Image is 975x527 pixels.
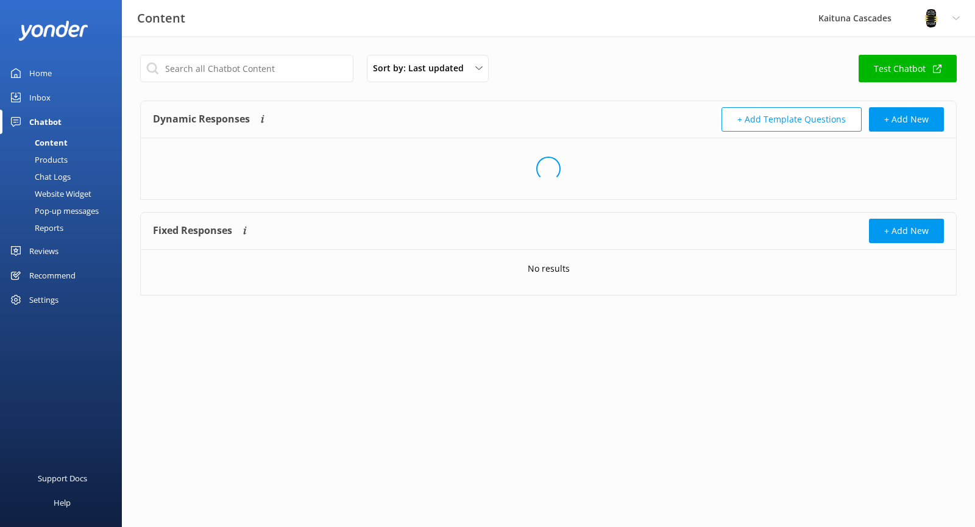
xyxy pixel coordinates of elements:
[29,61,52,85] div: Home
[153,219,232,243] h4: Fixed Responses
[7,219,122,236] a: Reports
[29,85,51,110] div: Inbox
[137,9,185,28] h3: Content
[7,168,122,185] a: Chat Logs
[721,107,862,132] button: + Add Template Questions
[18,21,88,41] img: yonder-white-logo.png
[29,239,58,263] div: Reviews
[373,62,471,75] span: Sort by: Last updated
[7,219,63,236] div: Reports
[859,55,957,82] a: Test Chatbot
[29,263,76,288] div: Recommend
[7,168,71,185] div: Chat Logs
[7,134,122,151] a: Content
[869,219,944,243] button: + Add New
[922,9,940,27] img: 802-1755650174.png
[7,202,99,219] div: Pop-up messages
[869,107,944,132] button: + Add New
[7,185,122,202] a: Website Widget
[7,134,68,151] div: Content
[7,185,91,202] div: Website Widget
[7,151,122,168] a: Products
[29,110,62,134] div: Chatbot
[7,202,122,219] a: Pop-up messages
[29,288,58,312] div: Settings
[153,107,250,132] h4: Dynamic Responses
[140,55,353,82] input: Search all Chatbot Content
[528,262,570,275] p: No results
[7,151,68,168] div: Products
[38,466,87,490] div: Support Docs
[54,490,71,515] div: Help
